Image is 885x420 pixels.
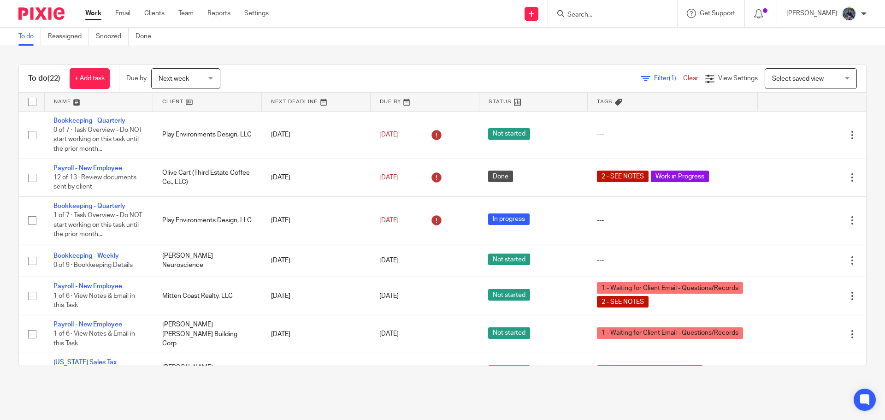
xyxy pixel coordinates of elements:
[53,321,122,328] a: Payroll - New Employee
[488,365,530,377] span: Not started
[488,327,530,339] span: Not started
[262,315,371,353] td: [DATE]
[379,331,399,337] span: [DATE]
[488,254,530,265] span: Not started
[597,282,743,294] span: 1 - Waiting for Client Email - Questions/Records
[244,9,269,18] a: Settings
[53,359,117,366] a: [US_STATE] Sales Tax
[262,277,371,315] td: [DATE]
[18,7,65,20] img: Pixie
[28,74,60,83] h1: To do
[379,293,399,299] span: [DATE]
[47,75,60,82] span: (22)
[153,159,262,196] td: Olive Cart (Third Estate Coffee Co., LLC)
[488,213,530,225] span: In progress
[96,28,129,46] a: Snoozed
[262,159,371,196] td: [DATE]
[379,217,399,224] span: [DATE]
[53,213,142,238] span: 1 of 7 · Task Overview - Do NOT start working on this task until the prior month...
[53,283,122,290] a: Payroll - New Employee
[53,331,135,347] span: 1 of 6 · View Notes & Email in this Task
[53,118,125,124] a: Bookkeeping - Quarterly
[53,203,125,209] a: Bookkeeping - Quarterly
[597,171,649,182] span: 2 - SEE NOTES
[53,253,119,259] a: Bookkeeping - Weekly
[53,174,136,190] span: 12 of 13 · Review documents sent by client
[159,76,189,82] span: Next week
[379,131,399,138] span: [DATE]
[379,174,399,181] span: [DATE]
[654,75,683,82] span: Filter
[597,130,748,139] div: ---
[207,9,230,18] a: Reports
[115,9,130,18] a: Email
[153,244,262,277] td: [PERSON_NAME] Neuroscience
[262,111,371,159] td: [DATE]
[597,327,743,339] span: 1 - Waiting for Client Email - Questions/Records
[651,171,709,182] span: Work in Progress
[153,315,262,353] td: [PERSON_NAME] [PERSON_NAME] Building Corp
[53,165,122,172] a: Payroll - New Employee
[786,9,837,18] p: [PERSON_NAME]
[597,365,703,377] span: Need help from [PERSON_NAME]
[597,296,649,308] span: 2 - SEE NOTES
[153,277,262,315] td: Mitten Coast Realty, LLC
[153,111,262,159] td: Play Environments Design, LLC
[153,197,262,244] td: Play Environments Design, LLC
[488,128,530,140] span: Not started
[178,9,194,18] a: Team
[53,262,133,268] span: 0 of 9 · Bookkeeping Details
[597,256,748,265] div: ---
[597,216,748,225] div: ---
[379,257,399,264] span: [DATE]
[48,28,89,46] a: Reassigned
[144,9,165,18] a: Clients
[700,10,735,17] span: Get Support
[842,6,856,21] img: 20210918_184149%20(2).jpg
[262,244,371,277] td: [DATE]
[85,9,101,18] a: Work
[53,127,142,152] span: 0 of 7 · Task Overview - Do NOT start working on this task until the prior month...
[718,75,758,82] span: View Settings
[597,99,613,104] span: Tags
[136,28,158,46] a: Done
[488,171,513,182] span: Done
[18,28,41,46] a: To do
[262,353,371,391] td: [DATE]
[70,68,110,89] a: + Add task
[669,75,676,82] span: (1)
[153,353,262,391] td: [PERSON_NAME] Neuroscience
[566,11,649,19] input: Search
[683,75,698,82] a: Clear
[53,293,135,309] span: 1 of 6 · View Notes & Email in this Task
[772,76,824,82] span: Select saved view
[262,197,371,244] td: [DATE]
[488,289,530,301] span: Not started
[126,74,147,83] p: Due by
